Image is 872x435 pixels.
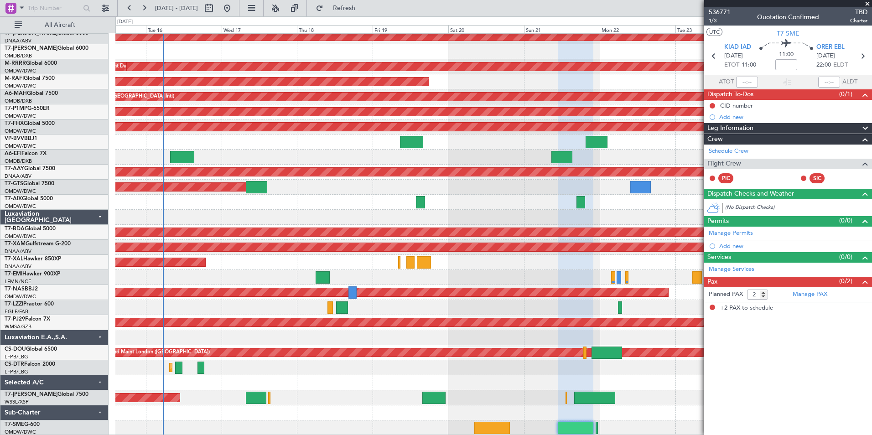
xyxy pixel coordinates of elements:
[5,98,32,104] a: OMDB/DXB
[736,174,756,182] div: - -
[5,113,36,119] a: OMDW/DWC
[5,91,58,96] a: A6-MAHGlobal 7500
[816,52,835,61] span: [DATE]
[5,136,37,141] a: VP-BVVBBJ1
[524,25,600,33] div: Sun 21
[5,52,32,59] a: OMDB/DXB
[373,25,448,33] div: Fri 19
[707,134,723,145] span: Crew
[816,43,845,52] span: ORER EBL
[719,78,734,87] span: ATOT
[707,189,794,199] span: Dispatch Checks and Weather
[5,233,36,240] a: OMDW/DWC
[5,301,54,307] a: T7-LZZIPraetor 600
[720,304,773,313] span: +2 PAX to schedule
[709,7,731,17] span: 536771
[5,46,88,51] a: T7-[PERSON_NAME]Global 6000
[5,316,50,322] a: T7-PJ29Falcon 7X
[5,248,31,255] a: DNAA/ABV
[5,203,36,210] a: OMDW/DWC
[311,1,366,16] button: Refresh
[5,181,23,186] span: T7-GTS
[839,276,852,286] span: (0/2)
[5,37,31,44] a: DNAA/ABV
[5,362,55,367] a: CS-DTRFalcon 2000
[297,25,373,33] div: Thu 18
[777,29,799,38] span: T7-SME
[709,17,731,25] span: 1/3
[5,293,36,300] a: OMDW/DWC
[839,252,852,262] span: (0/0)
[707,89,753,100] span: Dispatch To-Dos
[720,102,753,109] div: CID number
[5,196,53,202] a: T7-AIXGlobal 5000
[757,12,819,22] div: Quotation Confirmed
[842,78,857,87] span: ALDT
[5,392,88,397] a: T7-[PERSON_NAME]Global 7500
[101,346,210,359] div: Planned Maint London ([GEOGRAPHIC_DATA])
[736,77,758,88] input: --:--
[719,242,867,250] div: Add new
[707,159,741,169] span: Flight Crew
[719,113,867,121] div: Add new
[5,151,47,156] a: A6-EFIFalcon 7X
[5,151,21,156] span: A6-EFI
[5,158,32,165] a: OMDB/DXB
[5,422,40,427] a: T7-SMEG-600
[5,422,24,427] span: T7-SME
[810,173,825,183] div: SIC
[5,76,55,81] a: M-RAFIGlobal 7500
[5,347,57,352] a: CS-DOUGlobal 6500
[5,241,71,247] a: T7-XAMGulfstream G-200
[724,52,743,61] span: [DATE]
[5,323,31,330] a: WMSA/SZB
[5,61,26,66] span: M-RRRR
[5,286,25,292] span: T7-NAS
[5,316,25,322] span: T7-PJ29
[5,136,24,141] span: VP-BVV
[5,128,36,135] a: OMDW/DWC
[5,256,23,262] span: T7-XAL
[742,61,756,70] span: 11:00
[709,147,748,156] a: Schedule Crew
[718,173,733,183] div: PIC
[5,91,27,96] span: A6-MAH
[5,121,55,126] a: T7-FHXGlobal 5000
[724,61,739,70] span: ETOT
[5,106,50,111] a: T7-P1MPG-650ER
[146,25,222,33] div: Tue 16
[724,43,751,52] span: KIAD IAD
[117,18,133,26] div: [DATE]
[850,7,867,17] span: TBD
[707,123,753,134] span: Leg Information
[5,188,36,195] a: OMDW/DWC
[5,278,31,285] a: LFMN/NCE
[5,166,24,171] span: T7-AAY
[5,83,36,89] a: OMDW/DWC
[5,353,28,360] a: LFPB/LBG
[5,347,26,352] span: CS-DOU
[10,18,99,32] button: All Aircraft
[675,25,751,33] div: Tue 23
[5,362,24,367] span: CS-DTR
[5,301,23,307] span: T7-LZZI
[448,25,524,33] div: Sat 20
[24,22,96,28] span: All Aircraft
[833,61,848,70] span: ELDT
[5,308,28,315] a: EGLF/FAB
[707,277,717,287] span: Pax
[5,392,57,397] span: T7-[PERSON_NAME]
[5,271,22,277] span: T7-EMI
[839,216,852,225] span: (0/0)
[5,399,29,405] a: WSSL/XSP
[5,181,54,186] a: T7-GTSGlobal 7500
[816,61,831,70] span: 22:00
[5,271,60,277] a: T7-EMIHawker 900XP
[839,89,852,99] span: (0/1)
[709,265,754,274] a: Manage Services
[28,1,80,15] input: Trip Number
[5,106,27,111] span: T7-P1MP
[5,241,26,247] span: T7-XAM
[222,25,297,33] div: Wed 17
[709,290,743,299] label: Planned PAX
